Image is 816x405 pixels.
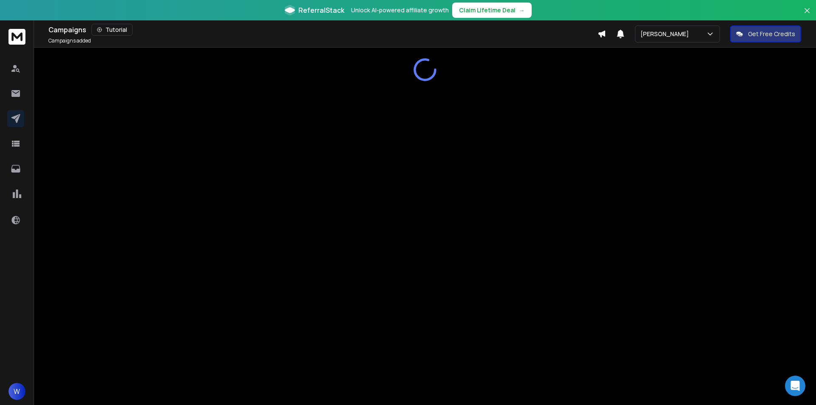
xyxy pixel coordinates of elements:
[8,383,25,400] button: W
[519,6,525,14] span: →
[351,6,449,14] p: Unlock AI-powered affiliate growth
[640,30,692,38] p: [PERSON_NAME]
[730,25,801,42] button: Get Free Credits
[785,376,805,396] div: Open Intercom Messenger
[802,5,813,25] button: Close banner
[48,37,91,44] p: Campaigns added
[48,24,598,36] div: Campaigns
[298,5,344,15] span: ReferralStack
[748,30,795,38] p: Get Free Credits
[91,24,133,36] button: Tutorial
[452,3,532,18] button: Claim Lifetime Deal→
